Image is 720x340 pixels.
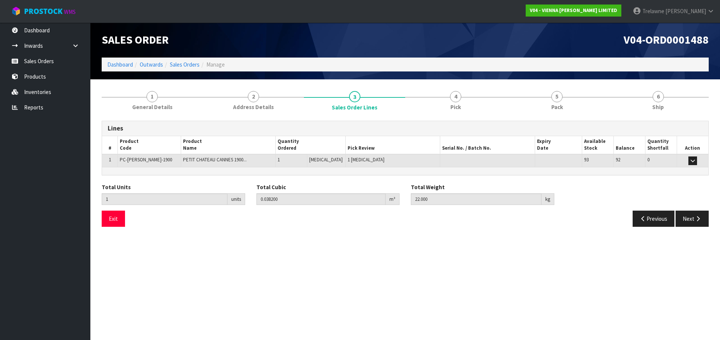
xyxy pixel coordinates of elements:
[450,91,461,102] span: 4
[386,193,400,205] div: m³
[624,33,709,47] span: V04-ORD0001488
[206,61,225,68] span: Manage
[411,183,445,191] label: Total Weight
[535,136,582,154] th: Expiry Date
[582,136,614,154] th: Available Stock
[665,8,706,15] span: [PERSON_NAME]
[107,61,133,68] a: Dashboard
[616,156,620,163] span: 92
[183,156,247,163] span: PETIT CHATEAU CANNES 1900...
[349,91,360,102] span: 3
[633,211,675,227] button: Previous
[530,7,617,14] strong: V04 - VIENNA [PERSON_NAME] LIMITED
[248,91,259,102] span: 2
[109,156,111,163] span: 1
[584,156,589,163] span: 93
[614,136,645,154] th: Balance
[345,136,440,154] th: Pick Review
[170,61,200,68] a: Sales Orders
[102,33,169,47] span: Sales Order
[120,156,172,163] span: PC-[PERSON_NAME]-1900
[118,136,181,154] th: Product Code
[440,136,535,154] th: Serial No. / Batch No.
[551,103,563,111] span: Pack
[276,136,345,154] th: Quantity Ordered
[64,8,76,15] small: WMS
[551,91,563,102] span: 5
[309,156,343,163] span: [MEDICAL_DATA]
[11,6,21,16] img: cube-alt.png
[278,156,280,163] span: 1
[542,193,554,205] div: kg
[102,115,709,232] span: Sales Order Lines
[256,183,286,191] label: Total Cubic
[645,136,677,154] th: Quantity Shortfall
[411,193,542,205] input: Total Weight
[348,156,384,163] span: 1 [MEDICAL_DATA]
[108,125,703,132] h3: Lines
[102,193,227,205] input: Total Units
[256,193,386,205] input: Total Cubic
[181,136,275,154] th: Product Name
[652,103,664,111] span: Ship
[647,156,650,163] span: 0
[102,136,118,154] th: #
[146,91,158,102] span: 1
[140,61,163,68] a: Outwards
[227,193,245,205] div: units
[450,103,461,111] span: Pick
[653,91,664,102] span: 6
[132,103,172,111] span: General Details
[102,183,131,191] label: Total Units
[233,103,274,111] span: Address Details
[102,211,125,227] button: Exit
[677,136,708,154] th: Action
[332,103,377,111] span: Sales Order Lines
[676,211,709,227] button: Next
[24,6,63,16] span: ProStock
[642,8,664,15] span: Trelawne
